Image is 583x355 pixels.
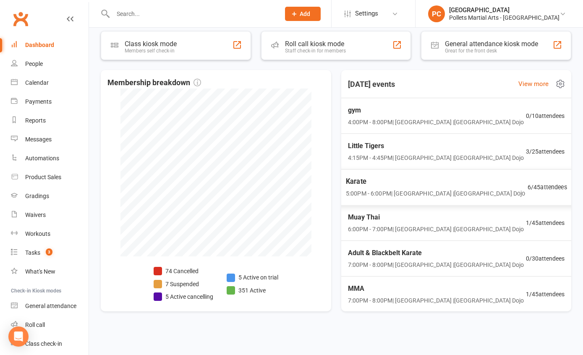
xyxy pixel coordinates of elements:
[348,105,524,116] span: gym
[300,10,310,17] span: Add
[25,321,45,328] div: Roll call
[526,290,565,299] span: 1 / 45 attendees
[348,212,524,223] span: Muay Thai
[348,248,524,258] span: Adult & Blackbelt Karate
[445,48,538,54] div: Great for the front desk
[348,141,524,151] span: Little Tigers
[25,211,46,218] div: Waivers
[125,40,177,48] div: Class kiosk mode
[25,79,49,86] div: Calendar
[46,248,52,256] span: 3
[125,48,177,54] div: Members self check-in
[341,77,402,92] h3: [DATE] events
[285,40,346,48] div: Roll call kiosk mode
[11,130,89,149] a: Messages
[154,292,213,301] li: 5 Active cancelling
[518,79,549,89] a: View more
[11,316,89,334] a: Roll call
[11,111,89,130] a: Reports
[11,187,89,206] a: Gradings
[345,176,525,187] span: Karate
[154,266,213,276] li: 74 Cancelled
[526,254,565,263] span: 0 / 30 attendees
[348,283,524,294] span: MMA
[25,98,52,105] div: Payments
[8,326,29,347] div: Open Intercom Messenger
[25,136,52,143] div: Messages
[11,55,89,73] a: People
[285,48,346,54] div: Staff check-in for members
[107,77,201,89] span: Membership breakdown
[25,303,76,309] div: General attendance
[110,8,274,20] input: Search...
[11,36,89,55] a: Dashboard
[11,206,89,224] a: Waivers
[25,174,61,180] div: Product Sales
[25,230,50,237] div: Workouts
[154,279,213,289] li: 7 Suspended
[11,334,89,353] a: Class kiosk mode
[11,243,89,262] a: Tasks 3
[11,224,89,243] a: Workouts
[345,189,525,198] span: 5:00PM - 6:00PM | [GEOGRAPHIC_DATA] | [GEOGRAPHIC_DATA] Dojo
[25,117,46,124] div: Reports
[348,260,524,269] span: 7:00PM - 8:00PM | [GEOGRAPHIC_DATA] | [GEOGRAPHIC_DATA] Dojo
[285,7,321,21] button: Add
[25,268,55,275] div: What's New
[526,111,565,120] span: 0 / 10 attendees
[10,8,31,29] a: Clubworx
[25,340,62,347] div: Class check-in
[11,73,89,92] a: Calendar
[11,168,89,187] a: Product Sales
[348,117,524,127] span: 4:00PM - 8:00PM | [GEOGRAPHIC_DATA] | [GEOGRAPHIC_DATA] Dojo
[25,249,40,256] div: Tasks
[227,273,278,282] li: 5 Active on trial
[355,4,378,23] span: Settings
[25,42,54,48] div: Dashboard
[527,183,567,192] span: 6 / 45 attendees
[428,5,445,22] div: PC
[11,262,89,281] a: What's New
[348,153,524,162] span: 4:15PM - 4:45PM | [GEOGRAPHIC_DATA] | [GEOGRAPHIC_DATA] Dojo
[348,224,524,234] span: 6:00PM - 7:00PM | [GEOGRAPHIC_DATA] | [GEOGRAPHIC_DATA] Dojo
[11,149,89,168] a: Automations
[227,286,278,295] li: 351 Active
[526,218,565,227] span: 1 / 45 attendees
[445,40,538,48] div: General attendance kiosk mode
[526,147,565,156] span: 3 / 25 attendees
[25,193,49,199] div: Gradings
[449,6,559,14] div: [GEOGRAPHIC_DATA]
[11,297,89,316] a: General attendance kiosk mode
[449,14,559,21] div: Pollets Martial Arts - [GEOGRAPHIC_DATA]
[25,155,59,162] div: Automations
[25,60,43,67] div: People
[348,296,524,305] span: 7:00PM - 8:00PM | [GEOGRAPHIC_DATA] | [GEOGRAPHIC_DATA] Dojo
[11,92,89,111] a: Payments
